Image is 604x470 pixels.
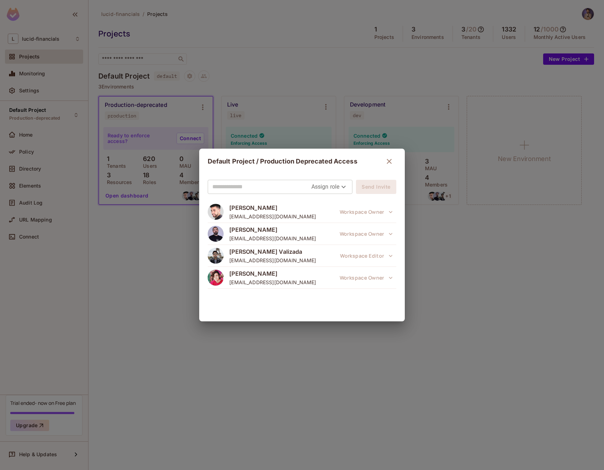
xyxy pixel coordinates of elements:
span: [PERSON_NAME] [229,226,316,234]
span: This role was granted at the workspace level [336,205,396,219]
img: ACg8ocLq4hxEydejWdNPmGQKggQWCiFoVRJL0hbfPPBIxITmgUj2R3MH=s96-c [208,270,224,286]
span: [PERSON_NAME] Valizada [229,248,316,256]
span: This role was granted at the workspace level [336,249,396,263]
span: This role was granted at the workspace level [336,271,396,285]
button: Send Invite [356,180,396,194]
span: [EMAIL_ADDRESS][DOMAIN_NAME] [229,257,316,264]
button: Workspace Owner [336,205,396,219]
span: [EMAIL_ADDRESS][DOMAIN_NAME] [229,235,316,242]
span: [EMAIL_ADDRESS][DOMAIN_NAME] [229,213,316,220]
button: Workspace Owner [336,271,396,285]
div: Default Project / Production Deprecated Access [208,154,396,168]
span: This role was granted at the workspace level [336,227,396,241]
span: [PERSON_NAME] [229,204,316,212]
img: ACg8ocJ7mn8UuDNOKt0BZcyd9xgDNhwfyRUxPnP-JF0PTM1zhKYxNpo0=s96-c [208,248,224,264]
span: [PERSON_NAME] [229,270,316,277]
button: Workspace Editor [336,249,396,263]
button: Workspace Owner [336,227,396,241]
span: [EMAIL_ADDRESS][DOMAIN_NAME] [229,279,316,286]
img: ACg8ocIN6H7gAMcedQ2TIOUcPrU98SmFz-eik9i_3meC3c3eYR4HmJI=s96-c [208,204,224,220]
div: Assign role [311,181,348,193]
img: 85190907 [208,226,224,242]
